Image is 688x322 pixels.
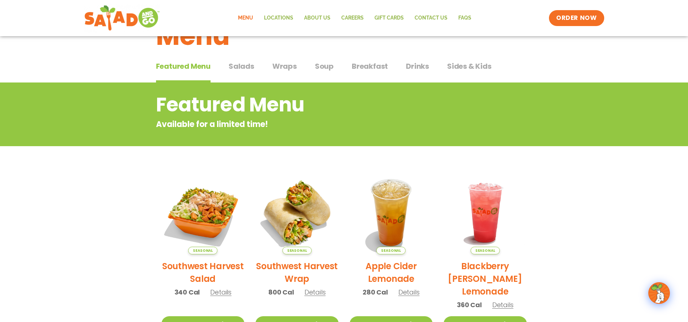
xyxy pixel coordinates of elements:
[350,171,433,254] img: Product photo for Apple Cider Lemonade
[272,61,297,72] span: Wraps
[471,247,500,254] span: Seasonal
[457,300,482,310] span: 360 Cal
[549,10,604,26] a: ORDER NOW
[350,260,433,285] h2: Apple Cider Lemonade
[363,287,388,297] span: 280 Cal
[352,61,388,72] span: Breakfast
[210,288,232,297] span: Details
[336,10,369,26] a: Careers
[304,288,326,297] span: Details
[233,10,477,26] nav: Menu
[174,287,200,297] span: 340 Cal
[299,10,336,26] a: About Us
[255,260,339,285] h2: Southwest Harvest Wrap
[315,61,334,72] span: Soup
[649,283,669,303] img: wpChatIcon
[453,10,477,26] a: FAQs
[161,171,245,254] img: Product photo for Southwest Harvest Salad
[282,247,312,254] span: Seasonal
[156,118,474,130] p: Available for a limited time!
[156,58,532,83] div: Tabbed content
[492,300,514,309] span: Details
[161,260,245,285] h2: Southwest Harvest Salad
[233,10,259,26] a: Menu
[376,247,406,254] span: Seasonal
[443,260,527,298] h2: Blackberry [PERSON_NAME] Lemonade
[398,288,420,297] span: Details
[229,61,254,72] span: Salads
[255,171,339,254] img: Product photo for Southwest Harvest Wrap
[268,287,294,297] span: 800 Cal
[156,90,474,119] h2: Featured Menu
[447,61,492,72] span: Sides & Kids
[369,10,409,26] a: GIFT CARDS
[156,61,211,72] span: Featured Menu
[84,4,160,33] img: new-SAG-logo-768×292
[409,10,453,26] a: Contact Us
[443,171,527,254] img: Product photo for Blackberry Bramble Lemonade
[556,14,597,22] span: ORDER NOW
[259,10,299,26] a: Locations
[406,61,429,72] span: Drinks
[188,247,217,254] span: Seasonal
